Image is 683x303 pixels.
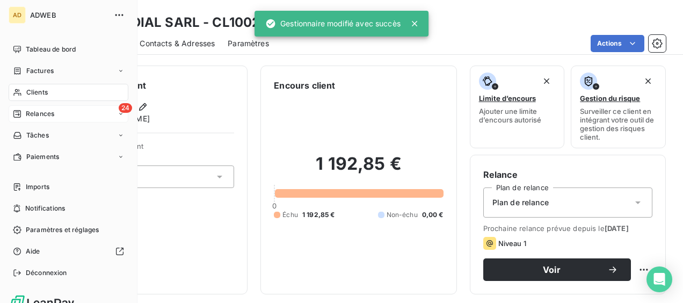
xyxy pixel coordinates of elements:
[571,66,666,148] button: Gestion du risqueSurveiller ce client en intégrant votre outil de gestion des risques client.
[26,131,49,140] span: Tâches
[498,239,526,248] span: Niveau 1
[470,66,565,148] button: Limite d’encoursAjouter une limite d’encours autorisé
[65,79,234,92] h6: Informations client
[483,224,652,233] span: Prochaine relance prévue depuis le
[86,142,234,157] span: Propriétés Client
[496,265,607,274] span: Voir
[605,224,629,233] span: [DATE]
[26,88,48,97] span: Clients
[302,210,335,220] span: 1 192,85 €
[274,153,443,185] h2: 1 192,85 €
[387,210,418,220] span: Non-échu
[26,152,59,162] span: Paiements
[26,268,67,278] span: Déconnexion
[9,243,128,260] a: Aide
[9,6,26,24] div: AD
[591,35,644,52] button: Actions
[483,258,631,281] button: Voir
[119,103,132,113] span: 24
[282,210,298,220] span: Échu
[272,201,277,210] span: 0
[580,94,640,103] span: Gestion du risque
[95,13,268,32] h3: EXPODIAL SARL - CL10025
[228,38,269,49] span: Paramètres
[422,210,444,220] span: 0,00 €
[30,11,107,19] span: ADWEB
[265,14,401,33] div: Gestionnaire modifié avec succès
[140,38,215,49] span: Contacts & Adresses
[25,204,65,213] span: Notifications
[479,94,536,103] span: Limite d’encours
[479,107,556,124] span: Ajouter une limite d’encours autorisé
[26,109,54,119] span: Relances
[26,45,76,54] span: Tableau de bord
[274,79,335,92] h6: Encours client
[483,168,652,181] h6: Relance
[492,197,549,208] span: Plan de relance
[646,266,672,292] div: Open Intercom Messenger
[26,247,40,256] span: Aide
[580,107,657,141] span: Surveiller ce client en intégrant votre outil de gestion des risques client.
[26,225,99,235] span: Paramètres et réglages
[26,182,49,192] span: Imports
[26,66,54,76] span: Factures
